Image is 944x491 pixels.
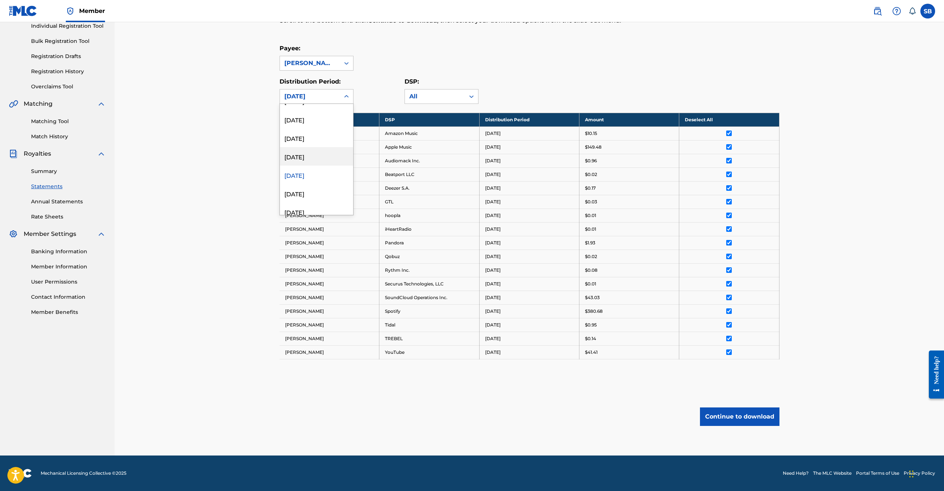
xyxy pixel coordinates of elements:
a: Need Help? [783,470,809,477]
td: [PERSON_NAME] [280,263,379,277]
div: [DATE] [280,166,353,184]
a: Rate Sheets [31,213,106,221]
a: Privacy Policy [904,470,935,477]
td: [DATE] [479,304,579,318]
p: $1.93 [585,240,595,246]
p: $0.17 [585,185,596,192]
td: [PERSON_NAME] [280,345,379,359]
p: $380.68 [585,308,603,315]
td: Amazon Music [379,126,479,140]
a: Member Benefits [31,308,106,316]
a: Member Information [31,263,106,271]
td: [DATE] [479,195,579,209]
label: Distribution Period: [280,78,341,85]
td: Securus Technologies, LLC [379,277,479,291]
td: iHeartRadio [379,222,479,236]
img: search [873,7,882,16]
p: $0.96 [585,158,597,164]
td: [PERSON_NAME] [280,277,379,291]
label: Payee: [280,45,300,52]
td: Tidal [379,318,479,332]
p: $0.14 [585,335,596,342]
div: [DATE] [280,110,353,129]
a: Individual Registration Tool [31,22,106,30]
button: Continue to download [700,407,779,426]
a: Portal Terms of Use [856,470,899,477]
td: [PERSON_NAME] [280,236,379,250]
td: Audiomack Inc. [379,154,479,167]
td: [DATE] [479,332,579,345]
a: Public Search [870,4,885,18]
p: $41.41 [585,349,598,356]
a: Bulk Registration Tool [31,37,106,45]
p: $0.02 [585,171,597,178]
td: Rythm Inc. [379,263,479,277]
td: [DATE] [479,140,579,154]
td: [DATE] [479,277,579,291]
a: Summary [31,167,106,175]
div: Drag [909,463,914,485]
div: All [409,92,460,101]
th: Amount [579,113,679,126]
th: Deselect All [679,113,779,126]
th: DSP [379,113,479,126]
td: [PERSON_NAME] [280,209,379,222]
p: $0.03 [585,199,597,205]
td: YouTube [379,345,479,359]
img: help [892,7,901,16]
td: Qobuz [379,250,479,263]
p: $0.02 [585,253,597,260]
a: Banking Information [31,248,106,255]
a: Annual Statements [31,198,106,206]
td: [PERSON_NAME] [280,318,379,332]
a: Statements [31,183,106,190]
img: expand [97,149,106,158]
td: [DATE] [479,167,579,181]
td: SoundCloud Operations Inc. [379,291,479,304]
img: expand [97,230,106,238]
img: MLC Logo [9,6,37,16]
p: $0.01 [585,281,596,287]
a: Matching Tool [31,118,106,125]
td: [PERSON_NAME] [280,304,379,318]
td: GTL [379,195,479,209]
p: $149.48 [585,144,602,150]
td: [DATE] [479,126,579,140]
td: [DATE] [479,263,579,277]
td: Apple Music [379,140,479,154]
p: $10.15 [585,130,597,137]
span: Member [79,7,105,15]
p: $0.01 [585,226,596,233]
td: Pandora [379,236,479,250]
p: $0.01 [585,212,596,219]
td: [DATE] [479,291,579,304]
td: Spotify [379,304,479,318]
img: Member Settings [9,230,18,238]
iframe: Resource Center [923,345,944,404]
td: TREBEL [379,332,479,345]
span: Mechanical Licensing Collective © 2025 [41,470,126,477]
img: expand [97,99,106,108]
a: Overclaims Tool [31,83,106,91]
td: [DATE] [479,250,579,263]
div: [PERSON_NAME] [284,59,335,68]
td: [PERSON_NAME] [280,250,379,263]
td: [DATE] [479,236,579,250]
div: Notifications [909,7,916,15]
div: User Menu [920,4,935,18]
div: Help [889,4,904,18]
td: [PERSON_NAME] [280,332,379,345]
td: [PERSON_NAME] [280,291,379,304]
td: [DATE] [479,154,579,167]
td: [DATE] [479,318,579,332]
a: Contact Information [31,293,106,301]
p: $0.95 [585,322,597,328]
a: The MLC Website [813,470,852,477]
th: Distribution Period [479,113,579,126]
span: Member Settings [24,230,76,238]
a: User Permissions [31,278,106,286]
div: Chat Widget [907,456,944,491]
a: Registration Drafts [31,53,106,60]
